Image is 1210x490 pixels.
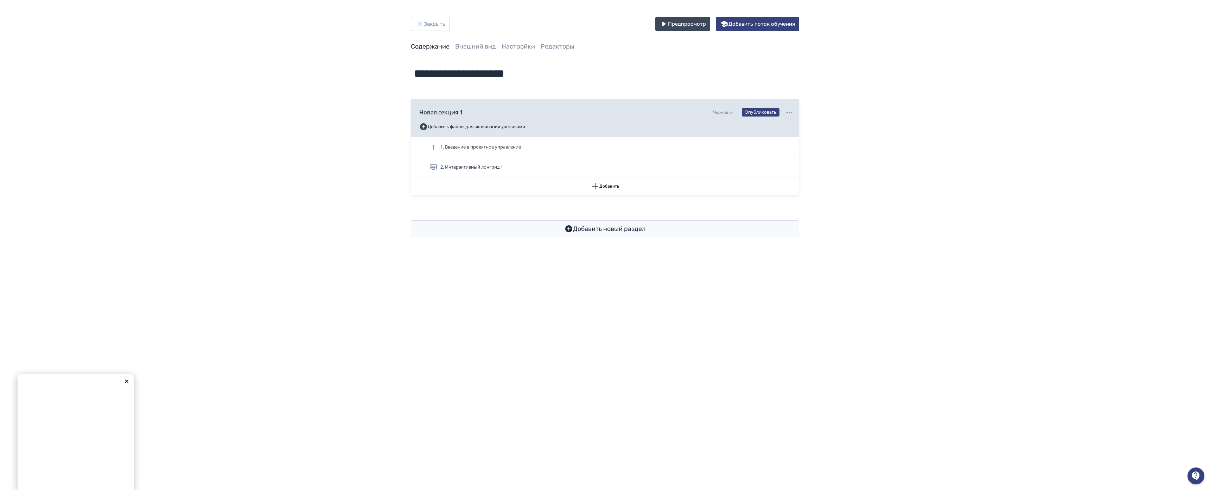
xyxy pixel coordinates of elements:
[541,43,574,50] a: Редакторы
[440,144,521,151] span: 1. Введение в проектное управление
[411,43,450,50] a: Содержание
[455,43,496,50] a: Внешний вид
[713,109,733,115] div: Черновик
[419,108,463,117] span: Новая секция 1
[742,108,779,117] button: Опубликовать
[440,164,503,171] span: 2. Интерактивный лонгрид 1
[411,17,450,31] button: Закрыть
[411,220,799,237] button: Добавить новый раздел
[502,43,535,50] a: Настройки
[655,17,710,31] button: Предпросмотр
[419,121,525,132] button: Добавить файлы для скачивания учениками
[411,137,799,157] div: 1. Введение в проектное управление
[411,177,799,195] button: Добавить
[411,157,799,177] div: 2. Интерактивный лонгрид 1
[716,17,799,31] button: Добавить поток обучения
